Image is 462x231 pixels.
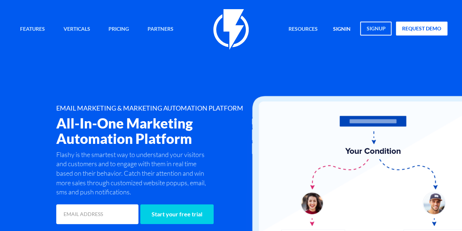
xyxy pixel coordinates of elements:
a: Verticals [58,22,96,37]
a: Partners [142,22,179,37]
p: Flashy is the smartest way to understand your visitors and customers and to engage with them in r... [56,150,207,197]
a: signin [328,22,356,37]
input: EMAIL ADDRESS [56,204,138,224]
a: signup [360,22,392,36]
a: request demo [396,22,447,36]
h1: EMAIL MARKETING & MARKETING AUTOMATION PLATFORM [56,105,262,112]
a: Resources [283,22,323,37]
a: Features [15,22,50,37]
a: Pricing [103,22,134,37]
input: Start your free trial [140,204,214,224]
h2: All-In-One Marketing Automation Platform [56,116,262,146]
